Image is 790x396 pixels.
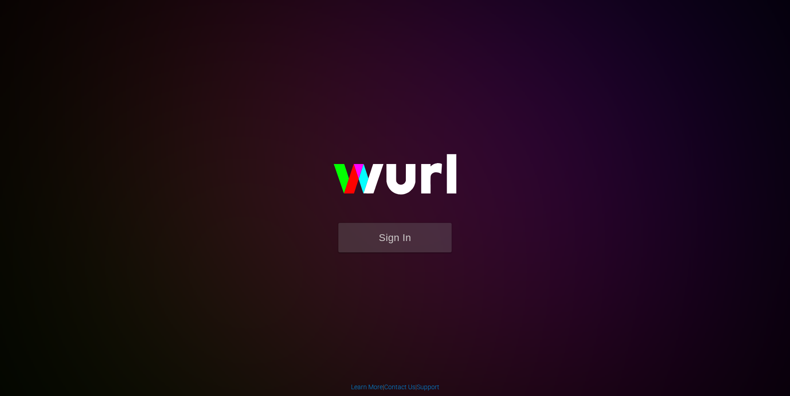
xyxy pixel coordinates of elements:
a: Support [417,383,439,391]
div: | | [351,382,439,391]
button: Sign In [338,223,452,252]
a: Contact Us [384,383,415,391]
img: wurl-logo-on-black-223613ac3d8ba8fe6dc639794a292ebdb59501304c7dfd60c99c58986ef67473.svg [304,135,486,222]
a: Learn More [351,383,383,391]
